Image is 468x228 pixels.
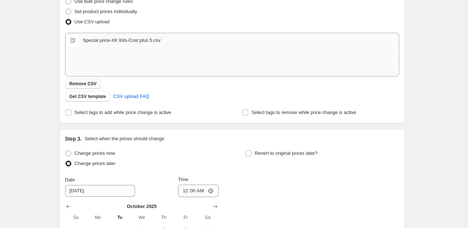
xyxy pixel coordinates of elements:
th: Friday [175,212,197,223]
span: Sa [199,215,215,220]
span: Remove CSV [70,81,97,87]
th: Saturday [197,212,218,223]
span: Mo [90,215,106,220]
th: Wednesday [131,212,152,223]
button: Show next month, November 2025 [210,201,220,212]
button: Show previous month, September 2025 [64,201,74,212]
span: Select tags to add while price change is active [75,110,171,115]
span: Su [68,215,84,220]
h2: Step 3. [65,135,82,142]
span: Fr [178,215,194,220]
span: Date [65,177,75,182]
span: CSV upload FAQ [113,93,149,100]
span: Set product prices individually [75,9,137,14]
span: Use CSV upload [75,19,110,24]
span: We [134,215,150,220]
th: Thursday [153,212,175,223]
span: Revert to original prices later? [255,150,318,156]
span: Select tags to remove while price change is active [251,110,356,115]
div: Special price-XK Kits-Cost plus 5.csv [83,37,161,44]
span: Change prices later [75,161,116,166]
span: Time [178,177,188,182]
button: Get CSV template [65,91,111,102]
p: Select when the prices should change [84,135,164,142]
input: 10/6/2025 [65,185,135,197]
button: Remove CSV [65,79,101,89]
th: Tuesday [109,212,131,223]
input: 12:00 [178,185,219,197]
span: Tu [112,215,128,220]
span: Get CSV template [70,94,106,99]
th: Sunday [65,212,87,223]
th: Monday [87,212,109,223]
span: Th [156,215,172,220]
a: CSV upload FAQ [109,91,154,102]
span: Change prices now [75,150,115,156]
